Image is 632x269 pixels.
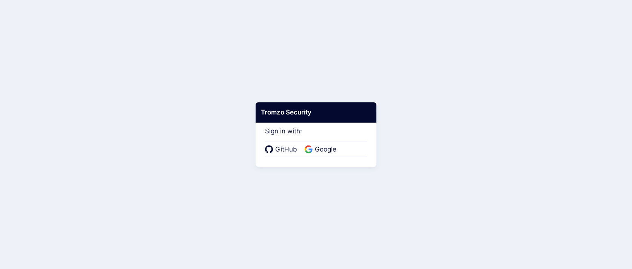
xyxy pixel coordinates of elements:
[265,145,299,155] a: GitHub
[313,145,339,155] span: Google
[265,117,367,157] div: Sign in with:
[256,102,376,123] div: Tromzo Security
[305,145,339,155] a: Google
[273,145,299,155] span: GitHub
